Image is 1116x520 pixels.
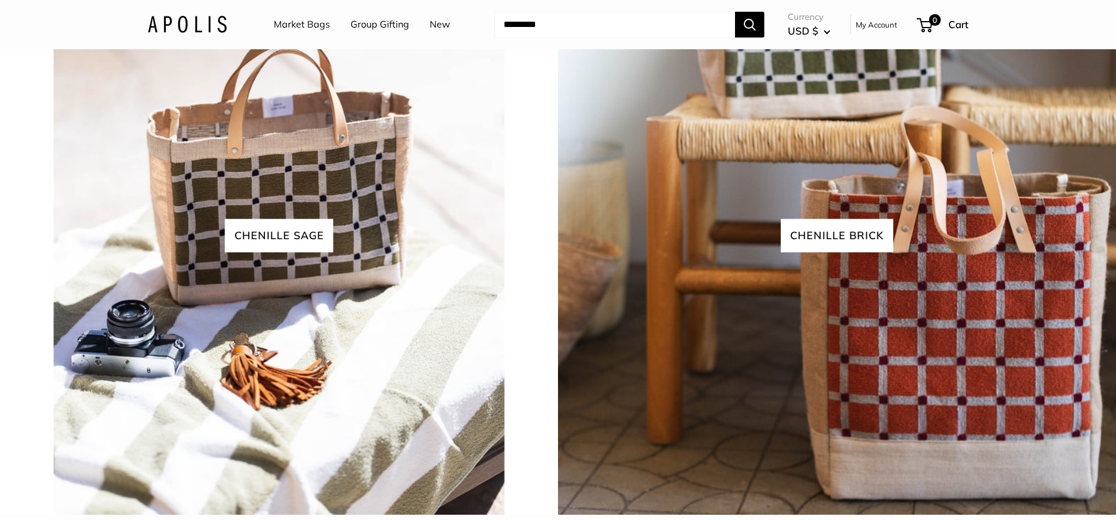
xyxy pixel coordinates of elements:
span: 0 [929,14,941,26]
a: Market Bags [274,16,330,33]
a: 0 Cart [918,15,968,34]
span: chenille brick [781,219,893,252]
span: USD $ [788,25,818,37]
span: Cart [948,18,968,30]
a: My Account [856,18,897,32]
a: New [430,16,450,33]
button: Search [735,12,764,38]
span: Chenille sage [225,219,334,252]
button: USD $ [788,22,831,40]
a: Group Gifting [351,16,409,33]
span: Currency [788,9,831,25]
input: Search... [494,12,735,38]
img: Apolis [148,16,227,33]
